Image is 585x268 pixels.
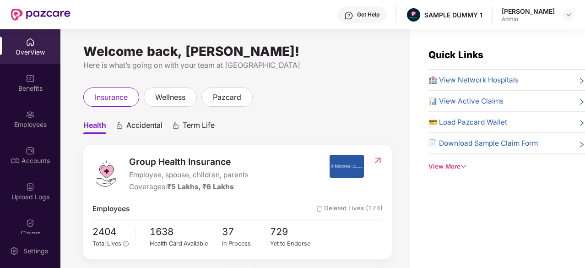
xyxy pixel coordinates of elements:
div: In Process [222,239,271,248]
span: 📄 Download Sample Claim Form [428,138,538,149]
div: Settings [21,246,51,256]
div: animation [115,121,124,130]
img: svg+xml;base64,PHN2ZyBpZD0iU2V0dGluZy0yMHgyMCIgeG1sbnM9Imh0dHA6Ly93d3cudzMub3JnLzIwMDAvc3ZnIiB3aW... [10,246,19,256]
span: insurance [95,92,128,103]
span: right [578,119,585,128]
span: 37 [222,224,271,240]
span: right [578,77,585,86]
img: Pazcare_Alternative_logo-01-01.png [407,8,420,22]
div: Coverages: [129,181,249,192]
img: New Pazcare Logo [11,9,70,21]
img: logo [92,160,120,187]
span: pazcard [213,92,241,103]
img: svg+xml;base64,PHN2ZyBpZD0iVXBsb2FkX0xvZ3MiIGRhdGEtbmFtZT0iVXBsb2FkIExvZ3MiIHhtbG5zPSJodHRwOi8vd3... [26,182,35,191]
img: RedirectIcon [373,156,383,165]
span: Health [83,120,106,134]
span: 1638 [150,224,222,240]
span: right [578,140,585,149]
span: 🏥 View Network Hospitals [428,75,519,86]
span: Term Life [183,120,215,134]
span: ₹5 Lakhs, ₹6 Lakhs [167,182,234,191]
div: Here is what’s going on with your team at [GEOGRAPHIC_DATA] [83,60,392,71]
img: svg+xml;base64,PHN2ZyBpZD0iQ2xhaW0iIHhtbG5zPSJodHRwOi8vd3d3LnczLm9yZy8yMDAwL3N2ZyIgd2lkdGg9IjIwIi... [26,219,35,228]
div: Admin [502,16,555,23]
div: Get Help [357,11,379,18]
span: info-circle [123,241,128,246]
div: View More [428,162,585,171]
img: deleteIcon [316,206,322,212]
img: svg+xml;base64,PHN2ZyBpZD0iSGVscC0zMngzMiIgeG1sbnM9Imh0dHA6Ly93d3cudzMub3JnLzIwMDAvc3ZnIiB3aWR0aD... [344,11,353,20]
div: [PERSON_NAME] [502,7,555,16]
span: right [578,98,585,107]
img: svg+xml;base64,PHN2ZyBpZD0iRW1wbG95ZWVzIiB4bWxucz0iaHR0cDovL3d3dy53My5vcmcvMjAwMC9zdmciIHdpZHRoPS... [26,110,35,119]
span: 2404 [92,224,129,240]
span: Accidental [126,120,162,134]
span: 💳 Load Pazcard Wallet [428,117,507,128]
span: 📊 View Active Claims [428,96,504,107]
span: Group Health Insurance [129,155,249,169]
img: svg+xml;base64,PHN2ZyBpZD0iQ0RfQWNjb3VudHMiIGRhdGEtbmFtZT0iQ0QgQWNjb3VudHMiIHhtbG5zPSJodHRwOi8vd3... [26,146,35,155]
span: wellness [155,92,185,103]
img: insurerIcon [330,155,364,178]
div: Yet to Endorse [270,239,319,248]
div: SAMPLE DUMMY 1 [424,11,482,19]
div: Health Card Available [150,239,222,248]
div: Welcome back, [PERSON_NAME]! [83,48,392,55]
span: Quick Links [428,49,483,60]
div: animation [172,121,180,130]
img: svg+xml;base64,PHN2ZyBpZD0iSG9tZSIgeG1sbnM9Imh0dHA6Ly93d3cudzMub3JnLzIwMDAvc3ZnIiB3aWR0aD0iMjAiIG... [26,38,35,47]
span: Total Lives [92,240,121,247]
span: 729 [270,224,319,240]
span: Deleted Lives (174) [316,203,383,214]
img: svg+xml;base64,PHN2ZyBpZD0iQmVuZWZpdHMiIHhtbG5zPSJodHRwOi8vd3d3LnczLm9yZy8yMDAwL3N2ZyIgd2lkdGg9Ij... [26,74,35,83]
span: down [460,164,466,170]
span: Employees [92,203,130,214]
span: Employee, spouse, children, parents [129,170,249,180]
img: svg+xml;base64,PHN2ZyBpZD0iRHJvcGRvd24tMzJ4MzIiIHhtbG5zPSJodHRwOi8vd3d3LnczLm9yZy8yMDAwL3N2ZyIgd2... [565,11,572,18]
